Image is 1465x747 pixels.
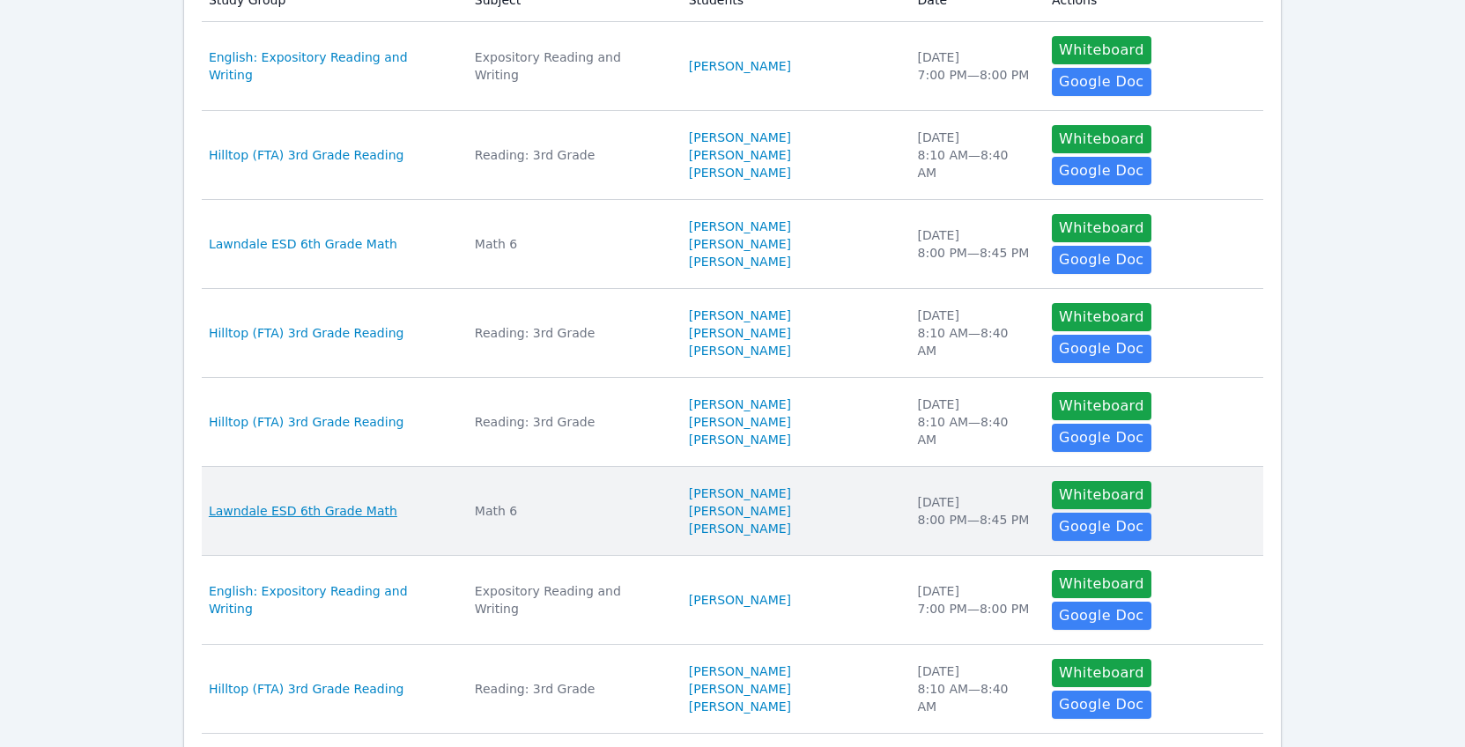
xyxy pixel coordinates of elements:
div: Reading: 3rd Grade [475,680,668,698]
button: Whiteboard [1052,303,1151,331]
a: English: Expository Reading and Writing [209,48,454,84]
a: [PERSON_NAME] [689,129,791,146]
a: Hilltop (FTA) 3rd Grade Reading [209,324,404,342]
a: [PERSON_NAME] [PERSON_NAME] [689,484,897,520]
a: [PERSON_NAME] [689,698,791,715]
a: English: Expository Reading and Writing [209,582,454,618]
tr: Lawndale ESD 6th Grade MathMath 6[PERSON_NAME] [PERSON_NAME][PERSON_NAME][DATE]8:00 PM—8:45 PMWhi... [202,467,1263,556]
a: [PERSON_NAME] [689,413,791,431]
a: [PERSON_NAME] [689,324,791,342]
div: Expository Reading and Writing [475,48,668,84]
tr: Hilltop (FTA) 3rd Grade ReadingReading: 3rd Grade[PERSON_NAME][PERSON_NAME][PERSON_NAME][DATE]8:1... [202,645,1263,734]
tr: English: Expository Reading and WritingExpository Reading and Writing[PERSON_NAME][DATE]7:00 PM—8... [202,22,1263,111]
div: Math 6 [475,502,668,520]
button: Whiteboard [1052,659,1151,687]
tr: Hilltop (FTA) 3rd Grade ReadingReading: 3rd Grade[PERSON_NAME][PERSON_NAME][PERSON_NAME][DATE]8:1... [202,378,1263,467]
div: [DATE] 8:10 AM — 8:40 AM [918,129,1032,181]
a: [PERSON_NAME] [689,520,791,537]
a: [PERSON_NAME] [689,396,791,413]
div: Math 6 [475,235,668,253]
button: Whiteboard [1052,36,1151,64]
a: [PERSON_NAME] [689,431,791,448]
div: [DATE] 7:00 PM — 8:00 PM [918,48,1032,84]
a: Lawndale ESD 6th Grade Math [209,502,397,520]
a: [PERSON_NAME] [689,146,791,164]
a: [PERSON_NAME] [PERSON_NAME] [689,218,897,253]
tr: English: Expository Reading and WritingExpository Reading and Writing[PERSON_NAME][DATE]7:00 PM—8... [202,556,1263,645]
tr: Hilltop (FTA) 3rd Grade ReadingReading: 3rd Grade[PERSON_NAME][PERSON_NAME][PERSON_NAME][DATE]8:1... [202,289,1263,378]
a: Google Doc [1052,602,1151,630]
div: Reading: 3rd Grade [475,146,668,164]
a: Google Doc [1052,424,1151,452]
a: Hilltop (FTA) 3rd Grade Reading [209,413,404,431]
div: [DATE] 8:00 PM — 8:45 PM [918,226,1032,262]
a: Google Doc [1052,335,1151,363]
a: [PERSON_NAME] [689,253,791,270]
a: Hilltop (FTA) 3rd Grade Reading [209,146,404,164]
a: [PERSON_NAME] [689,57,791,75]
a: Google Doc [1052,513,1151,541]
a: [PERSON_NAME] [689,164,791,181]
div: [DATE] 7:00 PM — 8:00 PM [918,582,1032,618]
button: Whiteboard [1052,214,1151,242]
div: Reading: 3rd Grade [475,413,668,431]
a: [PERSON_NAME] [689,680,791,698]
a: [PERSON_NAME] [689,342,791,359]
div: [DATE] 8:10 AM — 8:40 AM [918,307,1032,359]
a: [PERSON_NAME] [689,307,791,324]
button: Whiteboard [1052,570,1151,598]
div: [DATE] 8:10 AM — 8:40 AM [918,396,1032,448]
a: [PERSON_NAME] [689,591,791,609]
div: Reading: 3rd Grade [475,324,668,342]
button: Whiteboard [1052,392,1151,420]
tr: Lawndale ESD 6th Grade MathMath 6[PERSON_NAME] [PERSON_NAME][PERSON_NAME][DATE]8:00 PM—8:45 PMWhi... [202,200,1263,289]
a: [PERSON_NAME] [689,662,791,680]
button: Whiteboard [1052,481,1151,509]
a: Google Doc [1052,68,1151,96]
a: Google Doc [1052,246,1151,274]
div: [DATE] 8:10 AM — 8:40 AM [918,662,1032,715]
a: Lawndale ESD 6th Grade Math [209,235,397,253]
div: [DATE] 8:00 PM — 8:45 PM [918,493,1032,529]
a: Google Doc [1052,691,1151,719]
button: Whiteboard [1052,125,1151,153]
div: Expository Reading and Writing [475,582,668,618]
a: Google Doc [1052,157,1151,185]
tr: Hilltop (FTA) 3rd Grade ReadingReading: 3rd Grade[PERSON_NAME][PERSON_NAME][PERSON_NAME][DATE]8:1... [202,111,1263,200]
a: Hilltop (FTA) 3rd Grade Reading [209,680,404,698]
